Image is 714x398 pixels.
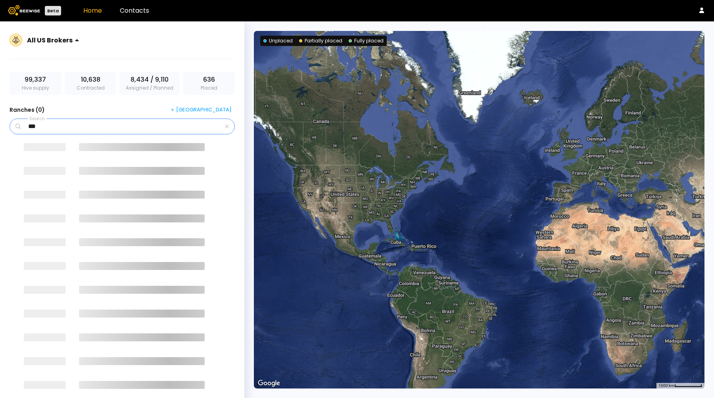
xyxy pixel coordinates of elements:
img: Google [256,378,282,388]
div: Fully placed [349,37,384,44]
div: Placed [183,72,235,95]
div: Assigned / Planned [119,72,180,95]
div: Partially placed [299,37,342,44]
span: 636 [203,75,215,84]
button: [GEOGRAPHIC_DATA] [167,104,235,115]
span: 99,337 [25,75,46,84]
h3: Ranches ( 0 ) [10,104,45,115]
div: Beta [45,6,61,15]
a: Home [83,6,102,15]
span: 10,638 [81,75,100,84]
span: 1000 km [658,383,674,388]
div: Unplaced [263,37,293,44]
button: Map scale: 1000 km per 66 pixels [656,383,704,388]
img: Beewise logo [8,5,40,15]
div: All US Brokers [27,35,73,45]
div: Contracted [65,72,117,95]
a: Contacts [120,6,149,15]
div: [GEOGRAPHIC_DATA] [171,106,232,113]
div: Hive supply [10,72,61,95]
a: Open this area in Google Maps (opens a new window) [256,378,282,388]
span: 8,434 / 9,110 [131,75,169,84]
